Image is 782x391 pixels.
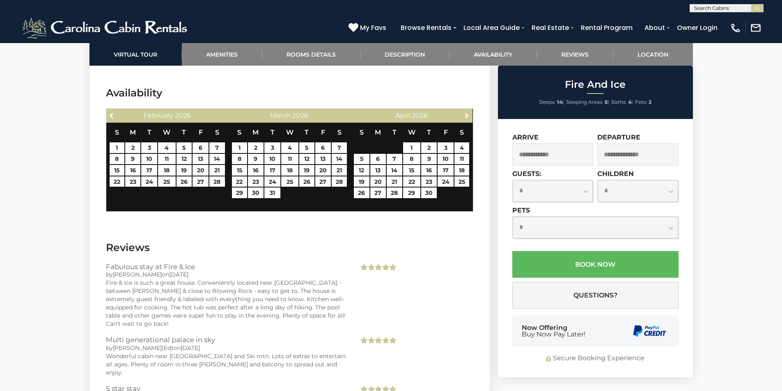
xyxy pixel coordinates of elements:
a: 22 [403,176,420,187]
h3: Availability [106,86,473,100]
a: Rental Program [577,21,637,35]
a: 16 [125,165,140,176]
a: 13 [370,165,386,176]
a: 24 [264,176,280,187]
span: April [395,112,410,119]
a: 17 [141,165,157,176]
a: 30 [421,187,437,198]
a: 4 [454,142,469,153]
label: Departure [597,133,640,141]
a: 28 [332,176,347,187]
a: 14 [332,154,347,165]
a: 28 [387,187,402,198]
span: Wednesday [408,128,415,136]
a: 31 [264,187,280,198]
a: 11 [281,154,298,165]
a: 3 [264,142,280,153]
h2: Fire And Ice [500,79,691,90]
a: 7 [387,154,402,165]
a: 4 [281,142,298,153]
a: 21 [387,176,402,187]
a: 23 [125,176,140,187]
a: About [640,21,669,35]
a: 23 [248,176,264,187]
span: Saturday [460,128,464,136]
img: phone-regular-white.png [730,22,741,34]
a: 6 [370,154,386,165]
a: 23 [421,176,437,187]
a: 7 [209,142,225,153]
span: Thursday [427,128,431,136]
img: mail-regular-white.png [750,22,761,34]
label: Guests: [512,170,541,178]
a: 10 [438,154,454,165]
a: 9 [421,154,437,165]
a: 15 [232,165,247,176]
a: 3 [438,142,454,153]
a: 10 [264,154,280,165]
span: Pets: [635,99,647,105]
span: My Favs [360,23,386,33]
li: | [611,97,633,107]
span: Baths: [611,99,627,105]
span: Wednesday [163,128,170,136]
span: Sunday [360,128,364,136]
a: 5 [299,142,314,153]
a: 22 [232,176,247,187]
a: 17 [438,165,454,176]
div: Secure Booking Experience [512,354,679,363]
a: 28 [209,176,225,187]
a: 15 [110,165,124,176]
a: 19 [354,176,369,187]
span: March [270,112,291,119]
div: Fire & Ice is such a great house. Conveniently located near [GEOGRAPHIC_DATA]. - between [PERSON_... [106,279,347,328]
a: 2 [421,142,437,153]
span: Sleeping Areas: [566,99,603,105]
span: Saturday [337,128,342,136]
a: 3 [141,142,157,153]
span: Sunday [115,128,119,136]
strong: 5 [605,99,608,105]
span: [PERSON_NAME](Ed) [113,344,173,352]
a: 24 [438,176,454,187]
li: | [566,97,609,107]
a: 1 [403,142,420,153]
a: 11 [454,154,469,165]
a: 2 [125,142,140,153]
li: | [539,97,564,107]
a: 5 [177,142,192,153]
a: 27 [193,176,209,187]
a: 2 [248,142,264,153]
label: Pets [512,206,530,214]
span: Tuesday [271,128,275,136]
span: Monday [130,128,136,136]
a: 5 [354,154,369,165]
a: Description [360,43,449,66]
a: Virtual Tour [89,43,182,66]
a: 10 [141,154,157,165]
div: Wonderful cabin near [GEOGRAPHIC_DATA] and Ski mtn. Lots of extras to entertain all ages. Plenty ... [106,352,347,377]
a: 1 [110,142,124,153]
h3: Multi generational palace in sky [106,336,347,343]
a: 13 [193,154,209,165]
a: 25 [454,176,469,187]
span: Tuesday [392,128,397,136]
img: White-1-2.png [21,16,191,40]
a: 21 [332,165,347,176]
a: 19 [299,165,314,176]
a: Next [461,110,472,120]
a: Owner Login [673,21,722,35]
span: [DATE] [181,344,200,352]
a: Real Estate [527,21,573,35]
a: 29 [403,187,420,198]
a: 30 [248,187,264,198]
a: 4 [158,142,175,153]
strong: 4 [628,99,631,105]
a: 11 [158,154,175,165]
a: 12 [354,165,369,176]
a: 15 [403,165,420,176]
a: 25 [158,176,175,187]
a: Reviews [537,43,613,66]
a: 29 [232,187,247,198]
a: 6 [193,142,209,153]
